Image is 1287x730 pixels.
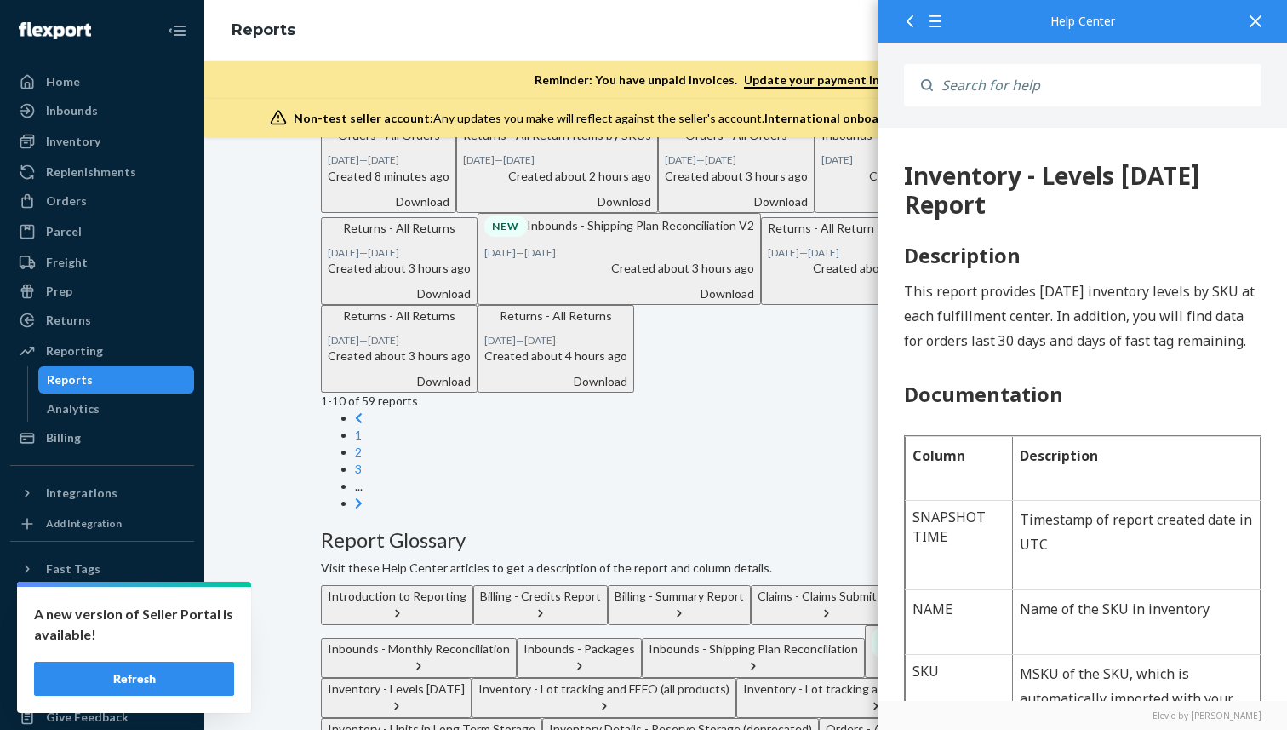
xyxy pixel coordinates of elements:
time: [DATE] [328,153,359,166]
div: Replenishments [46,164,136,181]
button: Returns - All Returns[DATE]—[DATE]Created about 3 hours agoDownload [321,217,478,305]
time: [DATE] [463,153,495,166]
div: Billing [46,429,81,446]
a: Prep [10,278,194,305]
button: Inventory - Lot tracking and FEFO (all products) [472,678,736,718]
a: Inventory [10,128,194,155]
span: Non-test seller account: [294,111,433,125]
time: [DATE] [328,334,359,347]
div: Billing - Summary Report [615,588,744,605]
div: Help Center [904,15,1261,27]
a: Elevio by [PERSON_NAME] [904,710,1261,721]
button: Refresh [34,662,234,696]
button: Billing - Summary Report [608,585,751,625]
time: [DATE] [524,246,556,259]
div: Analytics [47,400,100,417]
td: SNAPSHOT TIME [27,373,134,463]
div: Introduction to Reporting [328,588,466,605]
button: Inbounds - Inventory Reconciliation[DATE]Created about 3 hours agoDownload [815,124,1019,212]
div: Inventory - Lot tracking and FEFO (single product) [743,681,1009,698]
a: Talk to Support [10,646,194,673]
p: This report provides [DATE] inventory levels by SKU at each fulfillment center. In addition, you ... [26,152,383,225]
strong: Column [34,319,87,337]
div: Give Feedback [46,709,129,726]
a: Parcel [10,218,194,245]
strong: Description [141,319,220,337]
a: Home [10,68,194,95]
p: A new version of Seller Portal is available! [34,604,234,645]
div: 512 Inventory - Levels Today Report [26,34,383,91]
a: Add Integration [10,514,194,534]
h2: Documentation [26,251,383,282]
time: [DATE] [368,246,399,259]
div: Claims - Claims Submitted [758,588,895,605]
a: Settings [10,617,194,644]
time: [DATE] [768,246,799,259]
time: [DATE] [484,246,516,259]
button: Billing - Credits Report [473,585,608,625]
p: Visit these Help Center articles to get a description of the report and column details. [321,560,1170,577]
p: — [463,152,651,167]
a: Inbounds [10,97,194,124]
div: Inbounds - Packages [523,641,635,658]
td: SKU [27,526,134,664]
div: Reports [47,371,93,388]
td: BARCODE [27,664,134,729]
div: Inventory [46,133,100,150]
h2: Description [26,112,383,143]
p: Reminder: You have unpaid invoices. [535,72,940,89]
div: Returns [46,312,91,329]
a: Reporting [10,337,194,365]
time: [DATE] [368,334,399,347]
div: NEW [484,216,527,237]
button: Inbounds - Monthly Reconciliation [321,638,517,678]
p: Returns - All Return Items by SKUs [768,220,956,237]
button: Returns - All Return Items by SKUs[DATE]—[DATE]Created about 2 hours agoDownload [456,124,658,212]
p: — [484,333,627,348]
a: Help Center [10,675,194,702]
p: Created about 3 hours ago [821,168,1012,185]
time: [DATE] [821,153,853,166]
button: Claims - Claims Submitted [751,585,902,625]
p: Created about 3 hours ago [328,348,471,365]
a: Analytics [38,395,195,422]
div: Reporting [46,342,103,359]
p: NAME [34,469,127,494]
div: Parcel [46,223,82,240]
div: Inbounds - Shipping Plan Reconciliation [649,641,858,658]
a: Page 2 [355,445,362,459]
span: 1 - 10 of 59 reports [321,394,418,408]
div: Download [768,285,956,302]
div: Download [484,373,627,390]
div: Freight [46,254,88,271]
time: [DATE] [328,246,359,259]
button: Close Navigation [160,14,194,48]
a: Reports [232,20,295,39]
p: Created about 2 hours ago [463,168,651,185]
a: Update your payment information. [744,72,940,89]
button: NEWInbounds - Shipping Plan Reconciliation V2[DATE]—[DATE]Created about 3 hours agoDownload [478,213,761,305]
a: Reports [38,366,195,394]
button: Inventory - Lot tracking and FEFO (single product) [736,678,1015,718]
a: Billing [10,424,194,451]
p: — [768,245,956,260]
p: — [328,152,449,167]
time: [DATE] [705,153,736,166]
p: Barcode(s) tied to the SKU [141,672,375,697]
a: Page 1 is your current page [355,428,362,442]
time: [DATE] [484,334,516,347]
button: Inventory - Levels [DATE] [321,678,472,718]
p: — [328,333,471,348]
p: Timestamp of report created date in UTC [141,380,375,429]
button: Orders - All Orders[DATE]—[DATE]Created about 3 hours agoDownload [658,124,815,212]
p: Returns - All Returns [484,308,627,325]
div: Download [484,285,754,302]
a: Add Fast Tag [10,589,194,610]
div: Home [46,73,80,90]
p: Name of the SKU in inventory [141,469,375,494]
div: Download [665,193,808,210]
p: Created about 3 hours ago [484,260,754,277]
button: Fast Tags [10,555,194,583]
div: Inventory - Levels [DATE] [328,681,465,698]
p: MSKU of the SKU, which is automatically imported with your product and can be updated in Inventor... [141,534,375,632]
